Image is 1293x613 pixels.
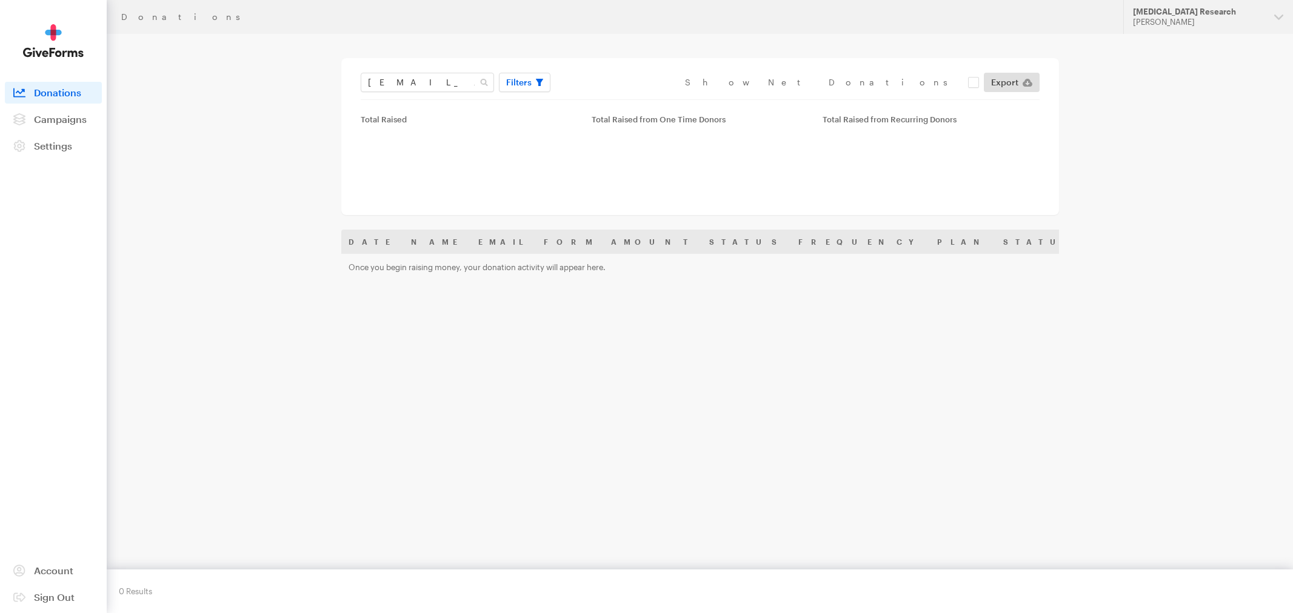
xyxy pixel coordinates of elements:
th: Form [536,230,604,254]
div: [PERSON_NAME] [1133,17,1265,27]
span: Campaigns [34,113,87,125]
td: Once you begin raising money, your donation activity will appear here. [341,254,1283,280]
a: Export [984,73,1040,92]
span: Export [991,75,1018,90]
div: Total Raised from Recurring Donors [823,114,1039,124]
a: Account [5,560,102,582]
input: Search Name & Email [361,73,494,92]
th: Plan Status [930,230,1085,254]
a: Campaigns [5,108,102,130]
th: Amount [604,230,702,254]
th: Email [471,230,536,254]
a: Sign Out [5,586,102,608]
div: Total Raised [361,114,577,124]
a: Donations [5,82,102,104]
img: GiveForms [23,24,84,58]
th: Frequency [791,230,930,254]
span: Filters [506,75,532,90]
th: Status [702,230,791,254]
div: 0 Results [119,582,152,601]
div: [MEDICAL_DATA] Research [1133,7,1265,17]
span: Settings [34,140,72,151]
span: Sign Out [34,591,75,603]
th: Date [341,230,404,254]
a: Settings [5,135,102,157]
div: Total Raised from One Time Donors [592,114,808,124]
button: Filters [499,73,550,92]
th: Name [404,230,471,254]
span: Donations [34,87,81,98]
span: Account [34,565,73,576]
